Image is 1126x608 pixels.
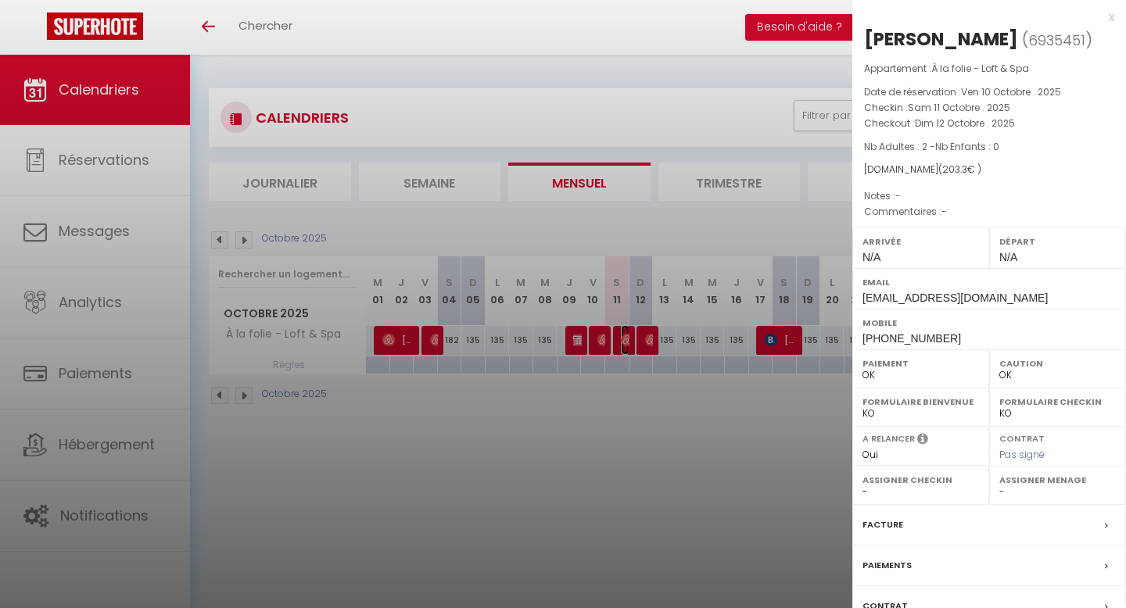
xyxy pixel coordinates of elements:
span: 203.3 [942,163,967,176]
p: Date de réservation : [864,84,1114,100]
span: Sam 11 Octobre . 2025 [908,101,1010,114]
div: x [852,8,1114,27]
span: Pas signé [999,448,1045,461]
label: Mobile [862,315,1116,331]
span: 6935451 [1028,30,1085,50]
p: Notes : [864,188,1114,204]
div: [DOMAIN_NAME] [864,163,1114,177]
p: Appartement : [864,61,1114,77]
label: Paiement [862,356,979,371]
label: Facture [862,517,903,533]
div: [PERSON_NAME] [864,27,1018,52]
span: Dim 12 Octobre . 2025 [915,116,1015,130]
span: Ven 10 Octobre . 2025 [961,85,1061,98]
span: Nb Adultes : 2 - [864,140,999,153]
span: [PHONE_NUMBER] [862,332,961,345]
p: Checkout : [864,116,1114,131]
span: N/A [999,251,1017,263]
span: - [941,205,947,218]
i: Sélectionner OUI si vous souhaiter envoyer les séquences de messages post-checkout [917,432,928,449]
label: Assigner Checkin [862,472,979,488]
span: N/A [862,251,880,263]
span: À la folie - Loft & Spa [931,62,1029,75]
span: ( ) [1022,29,1092,51]
span: Nb Enfants : 0 [935,140,999,153]
label: Départ [999,234,1116,249]
label: Arrivée [862,234,979,249]
label: Assigner Menage [999,472,1116,488]
label: Paiements [862,557,912,574]
p: Checkin : [864,100,1114,116]
span: - [895,189,901,202]
label: Caution [999,356,1116,371]
label: Formulaire Checkin [999,394,1116,410]
span: ( € ) [938,163,981,176]
label: A relancer [862,432,915,445]
p: Commentaires : [864,204,1114,220]
label: Email [862,274,1116,290]
label: Formulaire Bienvenue [862,394,979,410]
label: Contrat [999,432,1045,442]
span: [EMAIL_ADDRESS][DOMAIN_NAME] [862,291,1048,304]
